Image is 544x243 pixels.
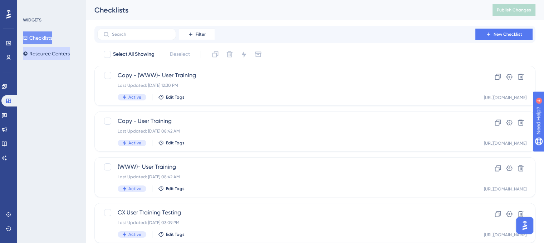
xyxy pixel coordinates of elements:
[484,140,526,146] div: [URL][DOMAIN_NAME]
[158,94,185,100] button: Edit Tags
[484,186,526,192] div: [URL][DOMAIN_NAME]
[158,232,185,237] button: Edit Tags
[118,71,455,80] span: Copy - (WWW)- User Training
[118,83,455,88] div: Last Updated: [DATE] 12:30 PM
[118,117,455,125] span: Copy - User Training
[128,186,141,192] span: Active
[118,174,455,180] div: Last Updated: [DATE] 08:42 AM
[94,5,475,15] div: Checklists
[166,94,185,100] span: Edit Tags
[179,29,215,40] button: Filter
[494,31,522,37] span: New Checklist
[118,220,455,225] div: Last Updated: [DATE] 03:09 PM
[158,140,185,146] button: Edit Tags
[492,4,535,16] button: Publish Changes
[23,47,70,60] button: Resource Centers
[166,186,185,192] span: Edit Tags
[118,208,455,217] span: CX User Training Testing
[23,31,52,44] button: Checklists
[497,7,531,13] span: Publish Changes
[118,128,455,134] div: Last Updated: [DATE] 08:42 AM
[484,95,526,100] div: [URL][DOMAIN_NAME]
[163,48,196,61] button: Deselect
[128,232,141,237] span: Active
[50,4,52,9] div: 4
[23,17,41,23] div: WIDGETS
[475,29,533,40] button: New Checklist
[514,215,535,236] iframe: UserGuiding AI Assistant Launcher
[113,50,155,59] span: Select All Showing
[17,2,45,10] span: Need Help?
[158,186,185,192] button: Edit Tags
[118,163,455,171] span: (WWW)- User Training
[166,232,185,237] span: Edit Tags
[484,232,526,238] div: [URL][DOMAIN_NAME]
[196,31,206,37] span: Filter
[128,94,141,100] span: Active
[128,140,141,146] span: Active
[170,50,190,59] span: Deselect
[166,140,185,146] span: Edit Tags
[112,32,170,37] input: Search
